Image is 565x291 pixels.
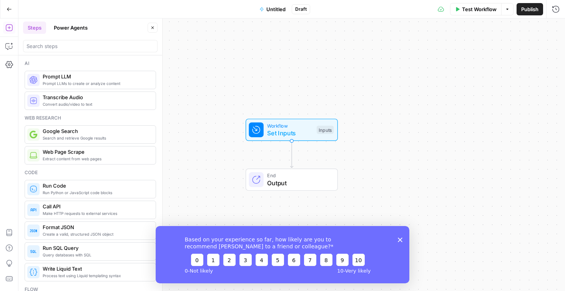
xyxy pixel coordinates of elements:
[25,60,156,67] div: Ai
[43,203,150,210] span: Call API
[43,265,150,273] span: Write Liquid Text
[43,73,150,80] span: Prompt LLM
[517,3,543,15] button: Publish
[220,119,363,141] div: WorkflowSet InputsInputs
[290,141,293,168] g: Edge from start to end
[450,3,501,15] button: Test Workflow
[267,172,330,179] span: End
[266,5,286,13] span: Untitled
[43,127,150,135] span: Google Search
[43,252,150,258] span: Query databases with SQL
[25,169,156,176] div: Code
[43,156,150,162] span: Extract content from web pages
[43,273,150,279] span: Process text using Liquid templating syntax
[255,3,290,15] button: Untitled
[295,6,307,13] span: Draft
[43,135,150,141] span: Search and retrieve Google results
[317,126,334,134] div: Inputs
[43,93,150,101] span: Transcribe Audio
[43,190,150,196] span: Run Python or JavaScript code blocks
[267,122,313,129] span: Workflow
[43,210,150,216] span: Make HTTP requests to external services
[25,115,156,121] div: Web research
[220,169,363,191] div: EndOutput
[43,223,150,231] span: Format JSON
[43,231,150,237] span: Create a valid, structured JSON object
[267,178,330,188] span: Output
[267,128,313,138] span: Set Inputs
[43,101,150,107] span: Convert audio/video to text
[43,182,150,190] span: Run Code
[156,226,409,283] iframe: Survey from AirOps
[521,5,538,13] span: Publish
[43,244,150,252] span: Run SQL Query
[43,80,150,86] span: Prompt LLMs to create or analyze content
[43,148,150,156] span: Web Page Scrape
[462,5,497,13] span: Test Workflow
